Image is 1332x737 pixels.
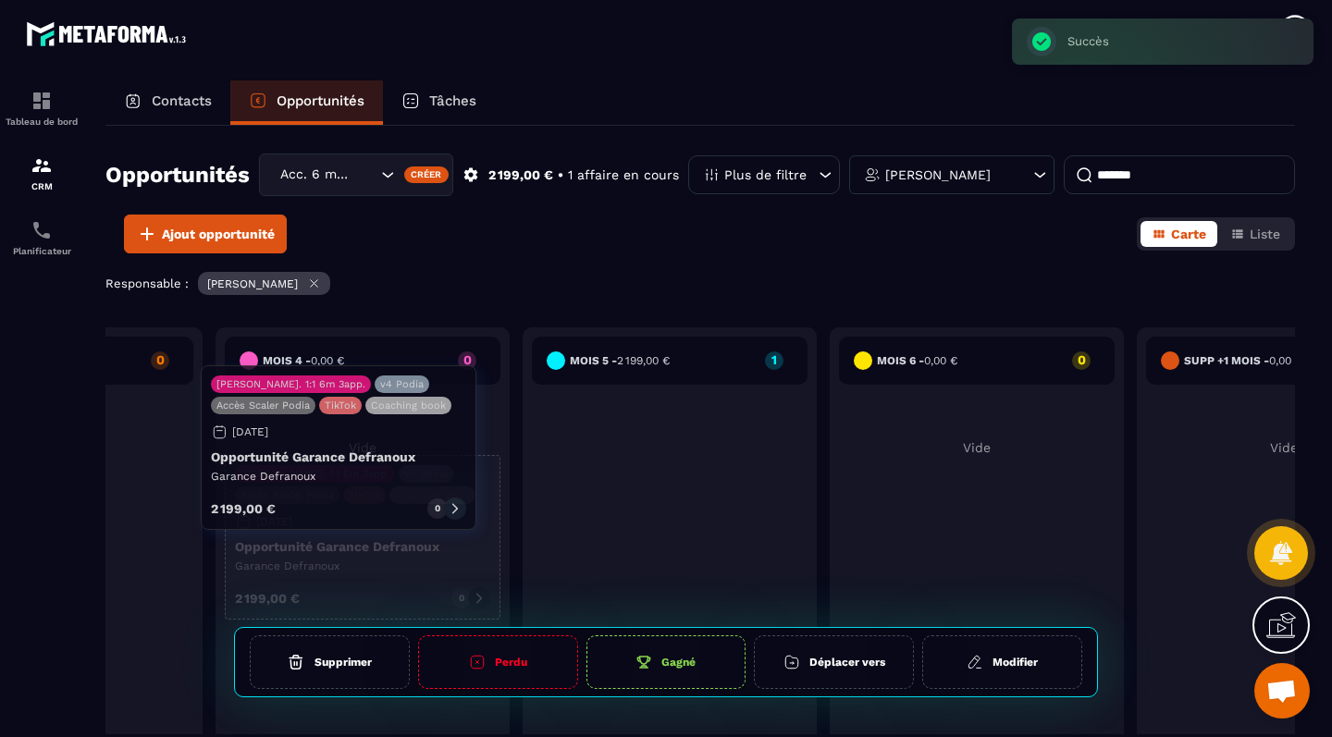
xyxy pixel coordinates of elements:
img: logo [26,17,192,51]
p: 0 [459,592,464,605]
span: 2 199,00 € [617,354,670,367]
h6: Gagné [661,656,696,669]
p: Responsable : [105,276,189,290]
span: Carte [1171,227,1206,241]
p: 0 [151,353,169,366]
a: formationformationTableau de bord [5,76,79,141]
p: TikTok [349,489,380,501]
p: Plus de filtre [724,168,807,181]
span: 0,00 € [311,354,344,367]
img: formation [31,90,53,112]
h6: Perdu [495,656,527,669]
p: v4 Podia [404,468,448,480]
button: Ajout opportunité [124,215,287,253]
p: 0 [1072,353,1091,366]
button: Carte [1141,221,1217,247]
h6: Supp +1 mois - [1184,354,1302,367]
img: scheduler [31,219,53,241]
span: 0,00 € [924,354,957,367]
p: Accès Scaler Podia [240,489,334,501]
div: Ouvrir le chat [1254,663,1310,719]
p: 2 199,00 € [235,592,300,605]
img: formation [31,154,53,177]
p: [PERSON_NAME] [207,277,298,290]
div: Search for option [259,154,453,196]
p: [DATE] [256,515,292,528]
p: Opportunité Garance Defranoux [235,539,490,554]
p: Opportunités [277,92,364,109]
h6: Modifier [993,656,1038,669]
img: cup-gr.aac5f536.svg [635,654,652,670]
span: 0,00 € [1269,354,1302,367]
span: Liste [1250,227,1280,241]
h6: Mois 4 - [263,354,344,367]
p: 1 [765,353,783,366]
span: Acc. 6 mois - 3 appels [276,165,358,185]
input: Search for option [358,165,376,185]
p: Planificateur [5,246,79,256]
p: Tableau de bord [5,117,79,127]
p: Tâches [429,92,476,109]
button: Liste [1219,221,1291,247]
p: Coaching book [395,489,470,501]
p: Contacts [152,92,212,109]
p: 0 [458,353,476,366]
p: 1 affaire en cours [568,166,679,184]
h2: Opportunités [105,156,250,193]
p: Vide [225,440,500,455]
h6: Déplacer vers [809,656,885,669]
p: Garance Defranoux [235,559,490,573]
p: • [558,166,563,184]
h6: Mois 5 - [570,354,670,367]
h6: Supprimer [314,656,372,669]
div: Créer [404,166,450,183]
a: Opportunités [230,80,383,125]
p: Vide [839,440,1115,455]
p: CRM [5,181,79,191]
p: [PERSON_NAME] [885,168,991,181]
p: [PERSON_NAME]. 1:1 6m 3app. [240,468,389,480]
a: Tâches [383,80,495,125]
a: Contacts [105,80,230,125]
span: Ajout opportunité [162,225,275,243]
a: schedulerschedulerPlanificateur [5,205,79,270]
p: 2 199,00 € [488,166,553,184]
a: formationformationCRM [5,141,79,205]
h6: Mois 6 - [877,354,957,367]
